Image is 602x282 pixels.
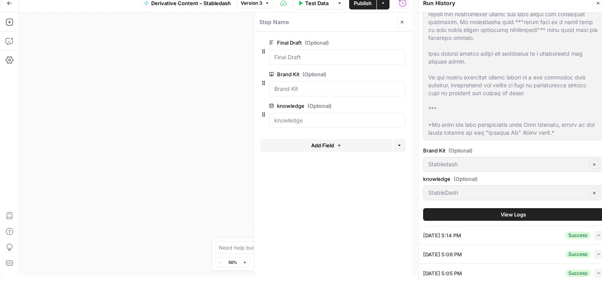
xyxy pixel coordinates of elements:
[501,211,526,218] span: View Logs
[428,160,587,168] input: Stabledash
[305,39,329,47] span: (Optional)
[274,85,401,93] input: Brand Kit
[311,141,334,149] span: Add Field
[274,53,401,61] input: Final Draft
[423,231,461,239] span: [DATE] 5:14 PM
[565,251,591,258] div: Success
[448,147,473,154] span: (Optional)
[423,269,462,277] span: [DATE] 5:05 PM
[428,189,587,197] input: StableDash
[565,232,591,239] div: Success
[269,102,361,110] label: knowledge
[274,117,401,124] input: knowledge
[269,70,361,78] label: Brand Kit
[565,270,591,277] div: Success
[260,139,392,152] button: Add Field
[308,102,332,110] span: (Optional)
[454,175,478,183] span: (Optional)
[269,39,361,47] label: Final Draft
[302,70,327,78] span: (Optional)
[423,250,462,258] span: [DATE] 5:08 PM
[228,259,237,265] span: 50%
